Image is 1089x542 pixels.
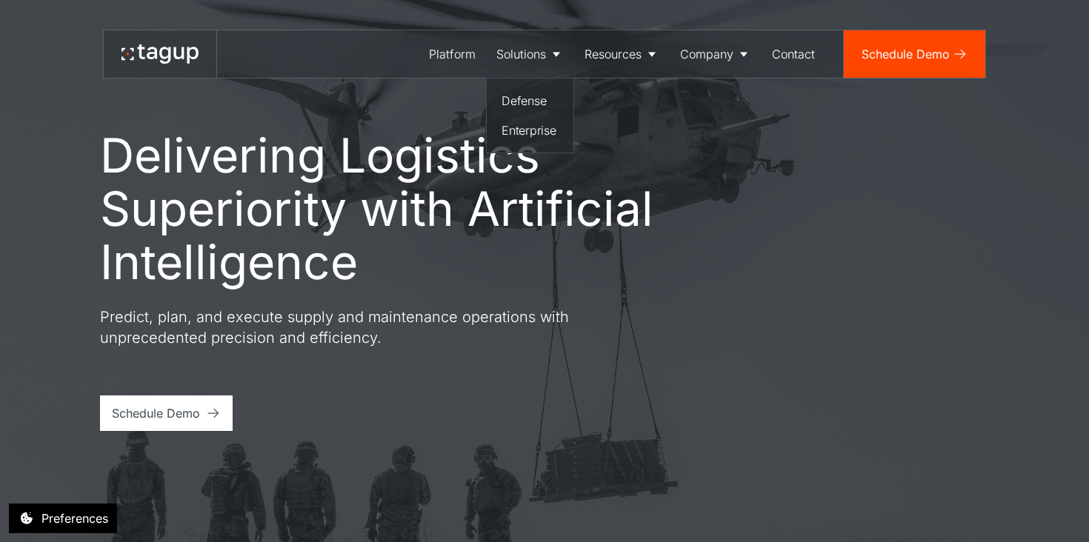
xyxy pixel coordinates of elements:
[100,395,233,431] a: Schedule Demo
[502,121,559,139] div: Enterprise
[496,87,565,114] a: Defense
[419,30,486,78] a: Platform
[680,45,733,63] div: Company
[502,92,559,110] div: Defense
[574,30,670,78] a: Resources
[486,78,574,153] nav: Solutions
[772,45,815,63] div: Contact
[100,307,633,348] p: Predict, plan, and execute supply and maintenance operations with unprecedented precision and eff...
[429,45,476,63] div: Platform
[670,30,762,78] a: Company
[41,509,108,527] div: Preferences
[862,45,950,63] div: Schedule Demo
[496,117,565,144] a: Enterprise
[100,129,722,289] h1: Delivering Logistics Superiority with Artificial Intelligence
[762,30,825,78] a: Contact
[486,30,574,78] a: Solutions
[496,45,546,63] div: Solutions
[844,30,985,78] a: Schedule Demo
[112,404,200,422] div: Schedule Demo
[585,45,642,63] div: Resources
